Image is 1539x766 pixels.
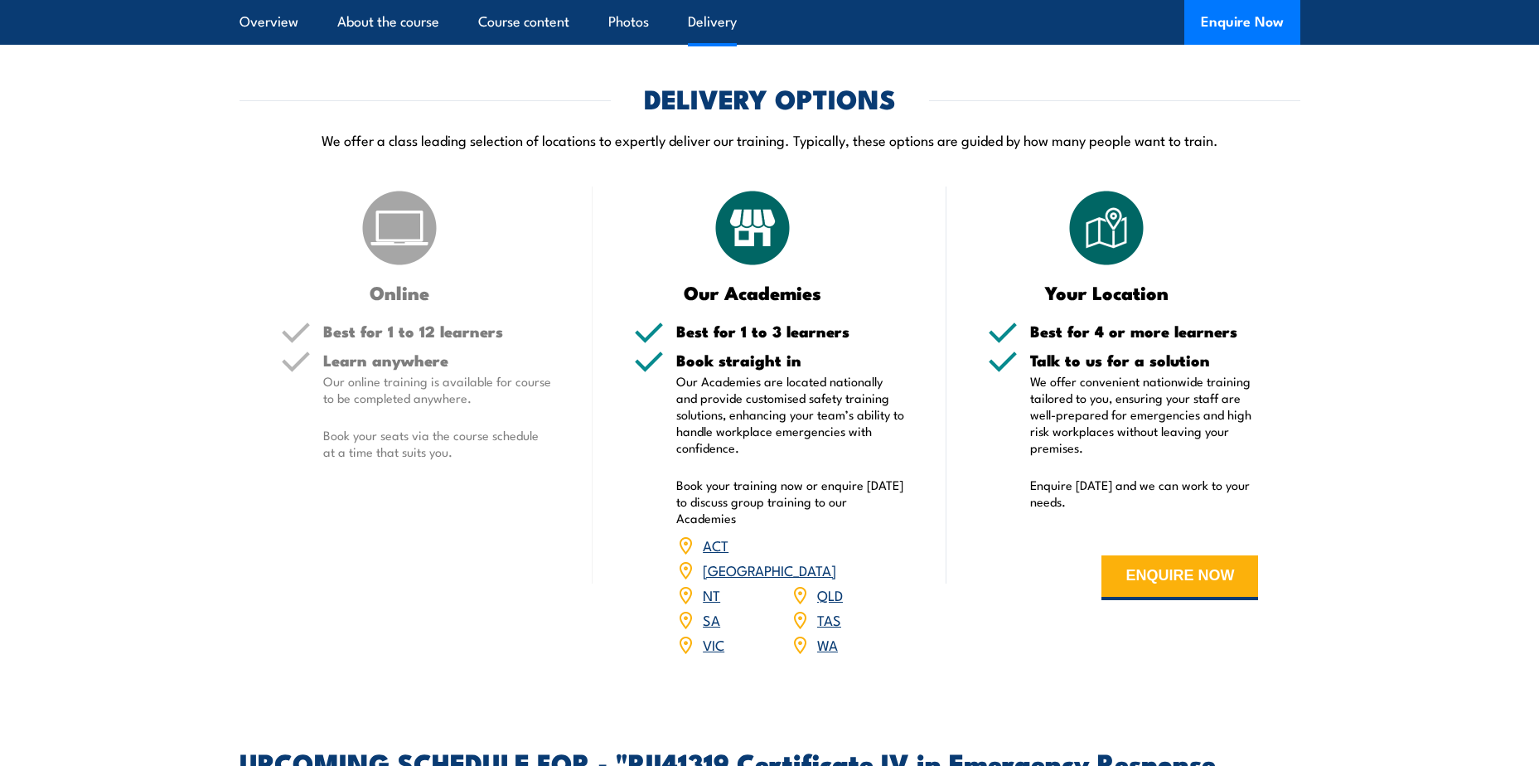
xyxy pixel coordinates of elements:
p: Book your seats via the course schedule at a time that suits you. [323,427,552,460]
h5: Learn anywhere [323,352,552,368]
p: Enquire [DATE] and we can work to your needs. [1030,477,1259,510]
a: ACT [703,535,728,555]
a: NT [703,584,720,604]
h5: Best for 1 to 12 learners [323,323,552,339]
h5: Best for 1 to 3 learners [676,323,905,339]
a: [GEOGRAPHIC_DATA] [703,560,836,579]
h2: DELIVERY OPTIONS [644,86,896,109]
a: QLD [817,584,843,604]
a: TAS [817,609,841,629]
h3: Online [281,283,519,302]
button: ENQUIRE NOW [1101,555,1258,600]
a: SA [703,609,720,629]
a: WA [817,634,838,654]
h5: Book straight in [676,352,905,368]
p: Our Academies are located nationally and provide customised safety training solutions, enhancing ... [676,373,905,456]
h3: Your Location [988,283,1226,302]
p: Book your training now or enquire [DATE] to discuss group training to our Academies [676,477,905,526]
h3: Our Academies [634,283,872,302]
a: VIC [703,634,724,654]
h5: Best for 4 or more learners [1030,323,1259,339]
p: We offer a class leading selection of locations to expertly deliver our training. Typically, thes... [240,130,1300,149]
p: Our online training is available for course to be completed anywhere. [323,373,552,406]
p: We offer convenient nationwide training tailored to you, ensuring your staff are well-prepared fo... [1030,373,1259,456]
h5: Talk to us for a solution [1030,352,1259,368]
